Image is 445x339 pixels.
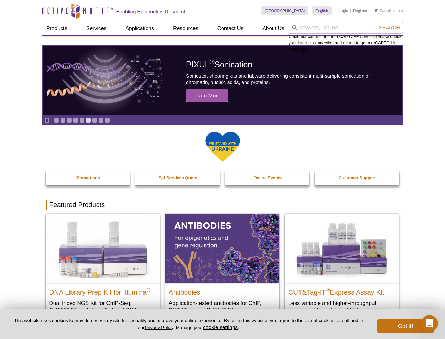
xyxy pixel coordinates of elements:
iframe: Intercom live chat [421,315,438,332]
sup: ® [210,59,215,66]
img: All Antibodies [165,214,279,283]
p: Dual Index NGS Kit for ChIP-Seq, CUT&RUN, and ds methylated DNA assays. [49,299,156,321]
a: Services [82,22,111,35]
p: This website uses cookies to provide necessary site functionality and improve your online experie... [11,317,366,331]
img: CUT&Tag-IT® Express Assay Kit [285,214,399,283]
a: DNA Library Prep Kit for Illumina DNA Library Prep Kit for Illumina® Dual Index NGS Kit for ChIP-... [46,214,160,328]
a: Contact Us [213,22,248,35]
h2: DNA Library Prep Kit for Illumina [49,285,156,296]
a: Go to slide 8 [98,118,104,123]
a: Privacy Policy [144,325,173,330]
a: Customer Support [315,171,400,185]
span: Learn More [186,89,228,102]
img: We Stand With Ukraine [205,131,240,162]
sup: ® [326,287,330,293]
p: Application-tested antibodies for ChIP, CUT&Tag, and CUT&RUN. [169,299,276,314]
a: Epi-Services Quote [135,171,221,185]
a: About Us [258,22,289,35]
a: Go to slide 4 [73,118,78,123]
img: PIXUL sonication [47,45,163,116]
a: Login [339,8,348,13]
a: Go to slide 1 [54,118,59,123]
strong: Promotions [76,176,100,180]
sup: ® [147,287,151,293]
a: Go to slide 3 [67,118,72,123]
span: Search [379,25,400,30]
h2: Antibodies [169,285,276,296]
button: Got it! [377,319,434,333]
a: Go to slide 2 [60,118,66,123]
button: cookie settings [203,324,238,330]
a: Go to slide 7 [92,118,97,123]
img: DNA Library Prep Kit for Illumina [46,214,160,283]
a: Register [353,8,367,13]
a: [GEOGRAPHIC_DATA] [261,6,309,15]
strong: Customer Support [339,176,376,180]
a: Products [42,22,72,35]
strong: Online Events [253,176,282,180]
li: | [350,6,351,15]
h2: Featured Products [46,200,400,210]
span: PIXUL Sonication [186,60,252,69]
a: Online Events [225,171,310,185]
a: Go to slide 6 [86,118,91,123]
p: Sonicator, shearing kits and labware delivering consistent multi-sample sonication of chromatin, ... [186,73,386,85]
a: All Antibodies Antibodies Application-tested antibodies for ChIP, CUT&Tag, and CUT&RUN. [165,214,279,321]
h2: CUT&Tag-IT Express Assay Kit [288,285,395,296]
img: Your Cart [375,8,378,12]
a: CUT&Tag-IT® Express Assay Kit CUT&Tag-IT®Express Assay Kit Less variable and higher-throughput ge... [285,214,399,321]
li: (0 items) [375,6,403,15]
a: Go to slide 5 [79,118,85,123]
strong: Epi-Services Quote [159,176,197,180]
article: PIXUL Sonication [43,46,402,115]
div: Could not connect to the reCAPTCHA service. Please check your internet connection and reload to g... [289,22,403,53]
a: Resources [169,22,203,35]
h2: Enabling Epigenetics Research [116,8,187,15]
a: Applications [121,22,158,35]
a: English [312,6,332,15]
a: Toggle autoplay [44,118,50,123]
a: Promotions [46,171,131,185]
p: Less variable and higher-throughput genome-wide profiling of histone marks​. [288,299,395,314]
input: Keyword, Cat. No. [289,22,403,34]
button: Search [377,24,402,31]
a: Go to slide 9 [105,118,110,123]
a: PIXUL sonication PIXUL®Sonication Sonicator, shearing kits and labware delivering consistent mult... [43,46,402,115]
a: Cart [375,8,387,13]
